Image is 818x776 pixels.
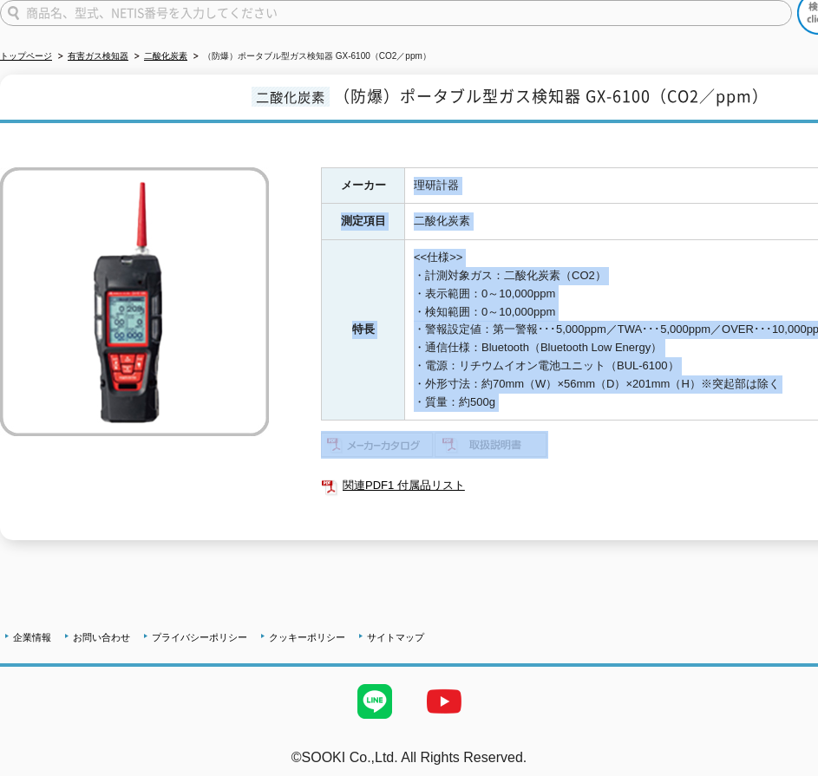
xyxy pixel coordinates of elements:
a: お問い合わせ [73,632,130,642]
th: メーカー [322,167,405,204]
img: 取扱説明書 [435,431,548,459]
a: クッキーポリシー [269,632,345,642]
a: 二酸化炭素 [144,51,187,61]
li: （防爆）ポータブル型ガス検知器 GX-6100（CO2／ppm） [190,48,431,66]
img: メーカーカタログ [321,431,435,459]
span: （防爆）ポータブル型ガス検知器 GX-6100（CO2／ppm） [334,84,769,108]
img: LINE [340,667,409,736]
img: YouTube [409,667,479,736]
a: メーカーカタログ [321,443,435,456]
a: プライバシーポリシー [152,632,247,642]
a: 有害ガス検知器 [68,51,128,61]
th: 特長 [322,240,405,421]
a: 企業情報 [13,632,51,642]
a: 取扱説明書 [435,443,548,456]
a: サイトマップ [367,632,424,642]
th: 測定項目 [322,204,405,240]
span: 二酸化炭素 [252,87,330,107]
